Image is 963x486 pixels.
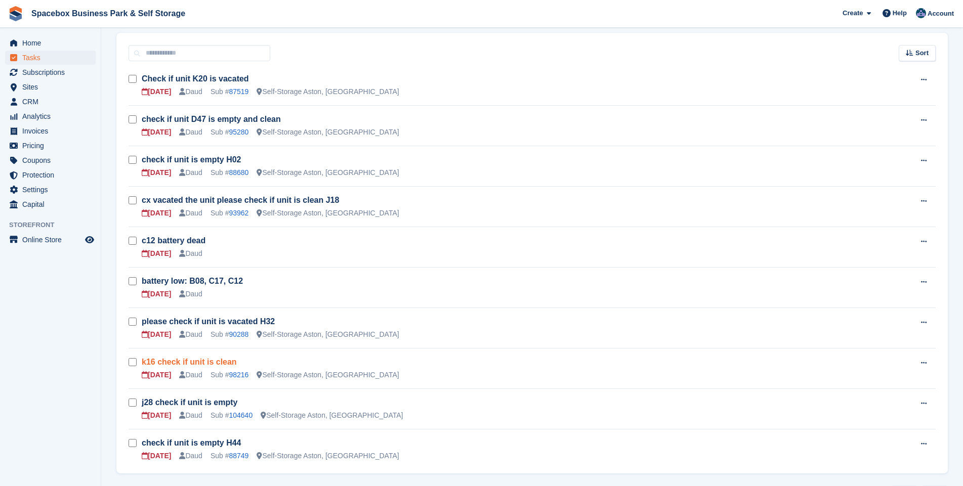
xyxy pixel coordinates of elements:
span: CRM [22,95,83,109]
div: Self-Storage Aston, [GEOGRAPHIC_DATA] [257,329,399,340]
a: menu [5,36,96,50]
a: menu [5,233,96,247]
div: [DATE] [142,248,171,259]
a: menu [5,109,96,123]
a: please check if unit is vacated H32 [142,317,275,326]
span: Tasks [22,51,83,65]
a: c12 battery dead [142,236,205,245]
div: Daud [179,248,202,259]
div: Self-Storage Aston, [GEOGRAPHIC_DATA] [257,127,399,138]
div: Daud [179,410,202,421]
div: Self-Storage Aston, [GEOGRAPHIC_DATA] [257,167,399,178]
span: Home [22,36,83,50]
a: menu [5,65,96,79]
div: [DATE] [142,451,171,461]
span: Account [928,9,954,19]
span: Analytics [22,109,83,123]
div: [DATE] [142,410,171,421]
div: Sub # [211,86,249,97]
div: Daud [179,451,202,461]
a: Check if unit K20 is vacated [142,74,249,83]
span: Invoices [22,124,83,138]
a: Spacebox Business Park & Self Storage [27,5,189,22]
div: [DATE] [142,86,171,97]
div: Sub # [211,167,249,178]
div: Daud [179,167,202,178]
span: Storefront [9,220,101,230]
a: menu [5,51,96,65]
a: check if unit is empty H02 [142,155,241,164]
a: check if unit is empty H44 [142,438,241,447]
a: menu [5,139,96,153]
a: menu [5,95,96,109]
span: Online Store [22,233,83,247]
div: Self-Storage Aston, [GEOGRAPHIC_DATA] [257,208,399,218]
div: [DATE] [142,167,171,178]
span: Protection [22,168,83,182]
a: check if unit D47 is empty and clean [142,115,281,123]
a: cx vacated the unit please check if unit is clean J18 [142,196,339,204]
img: stora-icon-8386f47178a22dfd0bd8f6a31ec36ba5ce8667c1dd55bd0f319d3a0aa187defe.svg [8,6,23,21]
div: Sub # [211,208,249,218]
a: menu [5,80,96,94]
img: Daud [916,8,926,18]
a: Preview store [83,234,96,246]
div: Daud [179,370,202,380]
span: Coupons [22,153,83,167]
a: j28 check if unit is empty [142,398,237,407]
span: Pricing [22,139,83,153]
div: Self-Storage Aston, [GEOGRAPHIC_DATA] [257,86,399,97]
a: menu [5,183,96,197]
div: Daud [179,86,202,97]
a: 95280 [229,128,248,136]
a: 90288 [229,330,248,338]
div: [DATE] [142,329,171,340]
span: Create [843,8,863,18]
a: 98216 [229,371,248,379]
a: 88749 [229,452,248,460]
div: [DATE] [142,370,171,380]
div: Self-Storage Aston, [GEOGRAPHIC_DATA] [257,451,399,461]
div: Sub # [211,370,249,380]
div: Sub # [211,127,249,138]
a: menu [5,124,96,138]
div: Daud [179,127,202,138]
a: 93962 [229,209,248,217]
a: menu [5,197,96,211]
div: [DATE] [142,127,171,138]
div: Daud [179,208,202,218]
div: [DATE] [142,208,171,218]
div: Daud [179,289,202,299]
div: Self-Storage Aston, [GEOGRAPHIC_DATA] [261,410,403,421]
a: k16 check if unit is clean [142,358,237,366]
span: Settings [22,183,83,197]
div: Sub # [211,451,249,461]
div: Sub # [211,329,249,340]
a: 104640 [229,411,253,419]
a: 87519 [229,87,248,96]
span: Subscriptions [22,65,83,79]
a: battery low: B08, C17, C12 [142,277,243,285]
div: Self-Storage Aston, [GEOGRAPHIC_DATA] [257,370,399,380]
span: Capital [22,197,83,211]
span: Sites [22,80,83,94]
a: 88680 [229,168,248,176]
div: Daud [179,329,202,340]
a: menu [5,168,96,182]
a: menu [5,153,96,167]
div: [DATE] [142,289,171,299]
div: Sub # [211,410,253,421]
span: Sort [915,48,929,58]
span: Help [893,8,907,18]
